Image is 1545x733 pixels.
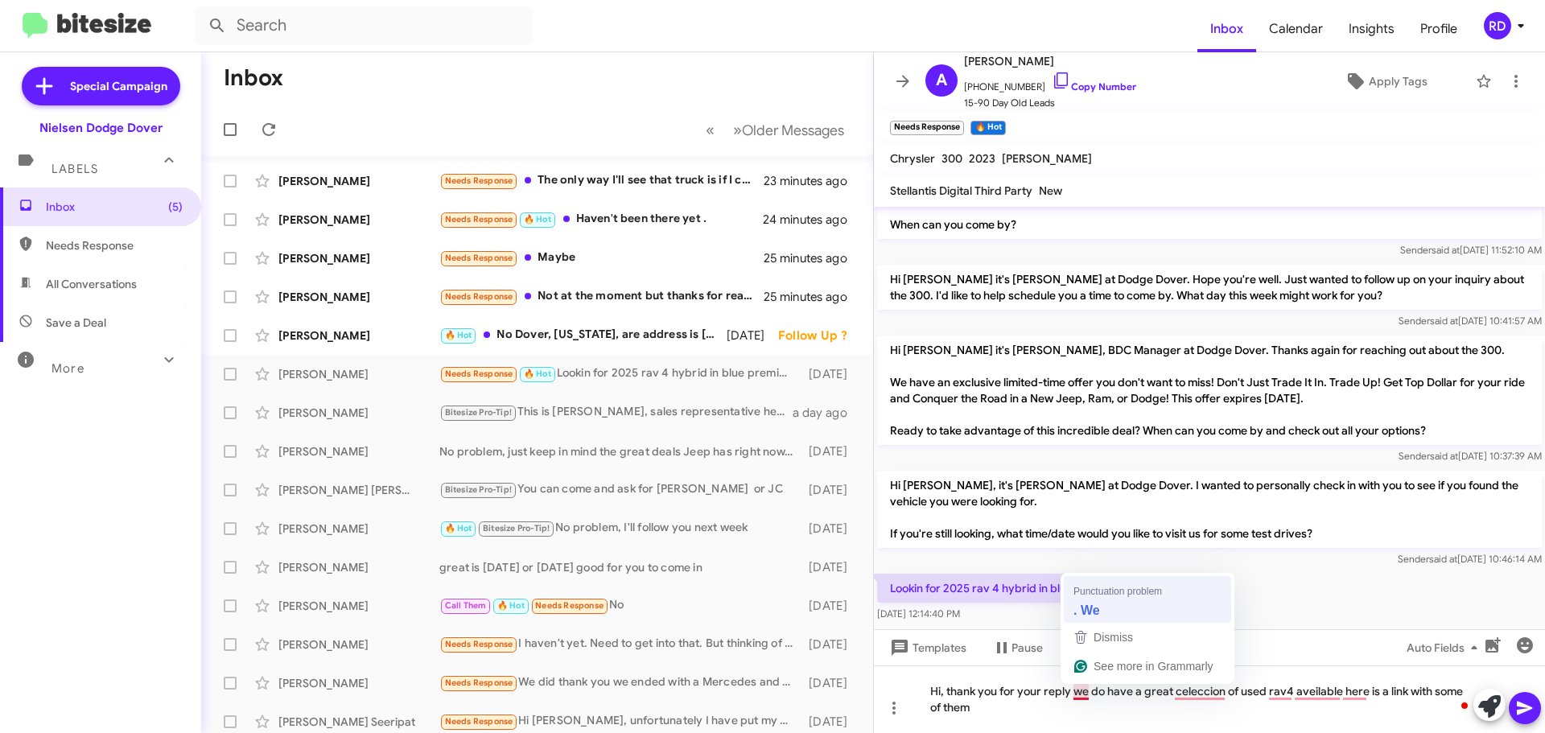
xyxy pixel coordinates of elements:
[51,162,98,176] span: Labels
[51,361,84,376] span: More
[46,315,106,331] span: Save a Deal
[801,675,860,691] div: [DATE]
[1056,633,1172,662] button: Mark Inactive
[445,214,513,224] span: Needs Response
[1400,244,1542,256] span: Sender [DATE] 11:52:10 AM
[1197,6,1256,52] a: Inbox
[1394,633,1497,662] button: Auto Fields
[278,675,439,691] div: [PERSON_NAME]
[877,336,1542,445] p: Hi [PERSON_NAME] it's [PERSON_NAME], BDC Manager at Dodge Dover. Thanks again for reaching out ab...
[439,249,764,267] div: Maybe
[1369,67,1428,96] span: Apply Tags
[278,559,439,575] div: [PERSON_NAME]
[278,366,439,382] div: [PERSON_NAME]
[890,121,964,135] small: Needs Response
[764,250,860,266] div: 25 minutes ago
[439,210,764,229] div: Haven't been there yet .
[1399,315,1542,327] span: Sender [DATE] 10:41:57 AM
[706,120,715,140] span: «
[723,113,854,146] button: Next
[278,212,439,228] div: [PERSON_NAME]
[278,327,439,344] div: [PERSON_NAME]
[1399,450,1542,462] span: Sender [DATE] 10:37:39 AM
[168,199,183,215] span: (5)
[1303,67,1468,96] button: Apply Tags
[278,405,439,421] div: [PERSON_NAME]
[801,559,860,575] div: [DATE]
[445,639,513,649] span: Needs Response
[22,67,180,105] a: Special Campaign
[278,173,439,189] div: [PERSON_NAME]
[696,113,724,146] button: Previous
[224,65,283,91] h1: Inbox
[801,443,860,459] div: [DATE]
[524,369,551,379] span: 🔥 Hot
[445,407,512,418] span: Bitesize Pro-Tip!
[278,636,439,653] div: [PERSON_NAME]
[439,712,801,731] div: Hi [PERSON_NAME], unfortunately I have put my purchase on hold. I will be in the market for a Gla...
[445,175,513,186] span: Needs Response
[39,120,163,136] div: Nielsen Dodge Dover
[793,405,860,421] div: a day ago
[964,95,1136,111] span: 15-90 Day Old Leads
[1430,315,1458,327] span: said at
[1429,553,1457,565] span: said at
[535,600,604,611] span: Needs Response
[1336,6,1407,52] a: Insights
[439,519,801,537] div: No problem, I'll follow you next week
[801,366,860,382] div: [DATE]
[697,113,854,146] nav: Page navigation example
[278,598,439,614] div: [PERSON_NAME]
[439,596,801,615] div: No
[874,633,979,662] button: Templates
[877,574,1135,603] p: Lookin for 2025 rav 4 hybrid in blue premium
[445,291,513,302] span: Needs Response
[970,121,1005,135] small: 🔥 Hot
[742,121,844,139] span: Older Messages
[278,714,439,730] div: [PERSON_NAME] Seeripat
[764,173,860,189] div: 23 minutes ago
[890,151,935,166] span: Chrysler
[445,484,512,495] span: Bitesize Pro-Tip!
[70,78,167,94] span: Special Campaign
[278,443,439,459] div: [PERSON_NAME]
[936,68,947,93] span: A
[445,330,472,340] span: 🔥 Hot
[1256,6,1336,52] a: Calendar
[1398,553,1542,565] span: Sender [DATE] 10:46:14 AM
[764,212,860,228] div: 24 minutes ago
[1011,633,1043,662] span: Pause
[887,633,966,662] span: Templates
[778,327,860,344] div: Follow Up ?
[439,403,793,422] div: This is [PERSON_NAME], sales representative here at Dover Dodge
[874,665,1545,733] div: To enrich screen reader interactions, please activate Accessibility in Grammarly extension settings
[46,199,183,215] span: Inbox
[445,677,513,688] span: Needs Response
[1002,151,1092,166] span: [PERSON_NAME]
[445,253,513,263] span: Needs Response
[278,482,439,498] div: [PERSON_NAME] [PERSON_NAME]
[497,600,525,611] span: 🔥 Hot
[439,171,764,190] div: The only way I'll see that truck is if I can get a 2500 crew cab 4x4 6'4" bed for $300 a month. O...
[439,443,801,459] div: No problem, just keep in mind the great deals Jeep has right now, like 0% for 60
[964,71,1136,95] span: [PHONE_NUMBER]
[1470,12,1527,39] button: RD
[445,716,513,727] span: Needs Response
[969,151,995,166] span: 2023
[1484,12,1511,39] div: RD
[964,51,1136,71] span: [PERSON_NAME]
[1039,183,1062,198] span: New
[877,471,1542,548] p: Hi [PERSON_NAME], it's [PERSON_NAME] at Dodge Dover. I wanted to personally check in with you to ...
[278,289,439,305] div: [PERSON_NAME]
[439,673,801,692] div: We did thank you we ended with a Mercedes and they gave a much higher trade in
[1430,450,1458,462] span: said at
[278,250,439,266] div: [PERSON_NAME]
[877,607,960,620] span: [DATE] 12:14:40 PM
[1407,633,1484,662] span: Auto Fields
[524,214,551,224] span: 🔥 Hot
[801,598,860,614] div: [DATE]
[445,523,472,533] span: 🔥 Hot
